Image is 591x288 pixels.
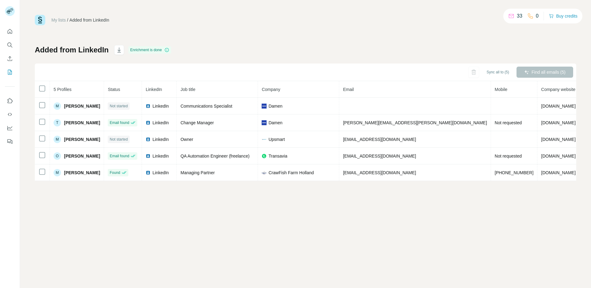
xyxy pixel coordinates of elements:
[541,104,576,109] span: [DOMAIN_NAME]
[487,69,509,75] span: Sync all to (5)
[64,153,100,159] span: [PERSON_NAME]
[549,12,577,20] button: Buy credits
[262,104,267,109] img: company-logo
[5,26,15,37] button: Quick start
[64,103,100,109] span: [PERSON_NAME]
[180,154,249,158] span: QA Automation Engineer (freelance)
[495,154,522,158] span: Not requested
[262,87,280,92] span: Company
[180,170,215,175] span: Managing Partner
[54,102,61,110] div: M
[517,12,522,20] p: 33
[5,109,15,120] button: Use Surfe API
[54,152,61,160] div: O
[64,170,100,176] span: [PERSON_NAME]
[343,170,416,175] span: [EMAIL_ADDRESS][DOMAIN_NAME]
[110,137,128,142] span: Not started
[5,53,15,64] button: Enrich CSV
[495,120,522,125] span: Not requested
[67,17,68,23] li: /
[54,169,61,176] div: M
[180,104,232,109] span: Communications Specialist
[180,120,214,125] span: Change Manager
[152,103,169,109] span: LinkedIn
[541,87,575,92] span: Company website
[5,67,15,78] button: My lists
[110,120,129,125] span: Email found
[146,104,151,109] img: LinkedIn logo
[5,136,15,147] button: Feedback
[64,136,100,142] span: [PERSON_NAME]
[35,45,109,55] h1: Added from LinkedIn
[5,95,15,106] button: Use Surfe on LinkedIn
[146,170,151,175] img: LinkedIn logo
[51,18,66,23] a: My lists
[262,137,267,142] img: company-logo
[152,170,169,176] span: LinkedIn
[54,87,71,92] span: 5 Profiles
[110,103,128,109] span: Not started
[70,17,109,23] div: Added from LinkedIn
[110,170,120,175] span: Found
[495,170,533,175] span: [PHONE_NUMBER]
[268,153,287,159] span: Transavia
[152,120,169,126] span: LinkedIn
[152,136,169,142] span: LinkedIn
[541,120,576,125] span: [DOMAIN_NAME]
[482,68,513,77] button: Sync all to (5)
[64,120,100,126] span: [PERSON_NAME]
[146,154,151,158] img: LinkedIn logo
[268,120,282,126] span: Damen
[536,12,539,20] p: 0
[343,137,416,142] span: [EMAIL_ADDRESS][DOMAIN_NAME]
[541,154,576,158] span: [DOMAIN_NAME]
[180,137,193,142] span: Owner
[343,120,487,125] span: [PERSON_NAME][EMAIL_ADDRESS][PERSON_NAME][DOMAIN_NAME]
[54,119,61,126] div: T
[146,137,151,142] img: LinkedIn logo
[268,170,314,176] span: CrawFish Farm Holland
[262,120,267,125] img: company-logo
[108,87,120,92] span: Status
[35,15,45,25] img: Surfe Logo
[541,137,576,142] span: [DOMAIN_NAME]
[5,122,15,134] button: Dashboard
[268,136,285,142] span: Upsmart
[343,87,354,92] span: Email
[128,46,171,54] div: Enrichment is done
[5,39,15,51] button: Search
[495,87,507,92] span: Mobile
[262,170,267,175] img: company-logo
[541,170,576,175] span: [DOMAIN_NAME]
[146,120,151,125] img: LinkedIn logo
[262,154,267,158] img: company-logo
[180,87,195,92] span: Job title
[343,154,416,158] span: [EMAIL_ADDRESS][DOMAIN_NAME]
[54,136,61,143] div: M
[152,153,169,159] span: LinkedIn
[146,87,162,92] span: LinkedIn
[268,103,282,109] span: Damen
[110,153,129,159] span: Email found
